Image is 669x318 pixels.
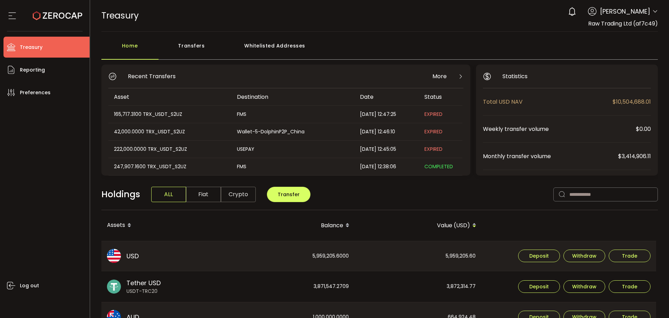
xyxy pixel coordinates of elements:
[108,163,231,171] div: 247,907.1600 TRX_USDT_S2UZ
[278,191,300,198] span: Transfer
[483,152,618,161] span: Monthly transfer volume
[101,220,228,231] div: Assets
[483,125,636,133] span: Weekly transfer volume
[20,88,51,98] span: Preferences
[529,253,549,258] span: Deposit
[128,72,176,81] span: Recent Transfers
[107,249,121,263] img: usd_portfolio.svg
[354,110,419,118] div: [DATE] 12:47:25
[20,65,45,75] span: Reporting
[424,146,443,153] span: EXPIRED
[432,72,447,81] span: More
[221,187,256,202] span: Crypto
[563,250,605,262] button: Withdraw
[231,110,354,118] div: FMS
[101,9,139,22] span: Treasury
[572,253,597,258] span: Withdraw
[20,281,39,291] span: Log out
[228,220,355,231] div: Balance
[529,284,549,289] span: Deposit
[101,39,159,60] div: Home
[354,93,419,101] div: Date
[622,253,637,258] span: Trade
[419,93,462,101] div: Status
[588,20,658,28] span: Raw Trading Ltd (af7c49)
[107,280,121,294] img: usdt_portfolio.svg
[108,145,231,153] div: 222,000.0000 TRX_USDT_S2UZ
[267,187,310,202] button: Transfer
[518,250,560,262] button: Deposit
[618,152,651,161] span: $3,414,906.11
[354,145,419,153] div: [DATE] 12:45:05
[354,163,419,171] div: [DATE] 12:38:06
[609,250,651,262] button: Trade
[126,288,161,295] span: USDT-TRC20
[231,163,354,171] div: FMS
[355,220,482,231] div: Value (USD)
[231,128,354,136] div: Wallet-5-DolphinP2P_China
[613,97,651,106] span: $10,504,688.01
[231,93,354,101] div: Destination
[636,125,651,133] span: $0.00
[424,128,443,135] span: EXPIRED
[609,280,651,293] button: Trade
[502,72,528,81] span: Statistics
[101,188,140,201] span: Holdings
[424,111,443,118] span: EXPIRED
[483,97,613,106] span: Total USD NAV
[572,284,597,289] span: Withdraw
[151,187,186,202] span: ALL
[225,39,325,60] div: Whitelisted Addresses
[108,110,231,118] div: 165,717.3100 TRX_USDT_S2UZ
[600,7,650,16] span: [PERSON_NAME]
[186,187,221,202] span: Fiat
[622,284,637,289] span: Trade
[108,93,231,101] div: Asset
[634,284,669,318] iframe: Chat Widget
[228,241,354,271] div: 5,959,205.6000
[228,271,354,302] div: 3,871,547.2709
[355,271,481,302] div: 3,872,314.77
[126,278,161,288] span: Tether USD
[20,42,43,52] span: Treasury
[231,145,354,153] div: USEPAY
[126,251,139,261] span: USD
[108,128,231,136] div: 42,000.0000 TRX_USDT_S2UZ
[424,163,453,170] span: COMPLETED
[355,241,481,271] div: 5,959,205.60
[159,39,225,60] div: Transfers
[563,280,605,293] button: Withdraw
[518,280,560,293] button: Deposit
[354,128,419,136] div: [DATE] 12:46:10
